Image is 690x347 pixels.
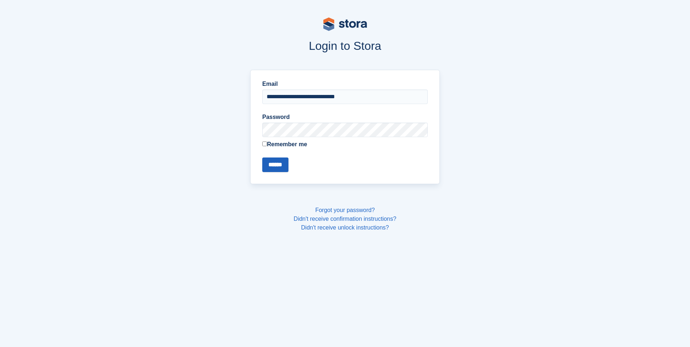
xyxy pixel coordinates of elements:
a: Didn't receive confirmation instructions? [294,216,396,222]
a: Didn't receive unlock instructions? [301,224,389,231]
label: Password [262,113,428,121]
a: Forgot your password? [315,207,375,213]
label: Email [262,80,428,88]
label: Remember me [262,140,428,149]
img: stora-logo-53a41332b3708ae10de48c4981b4e9114cc0af31d8433b30ea865607fb682f29.svg [323,17,367,31]
h1: Login to Stora [112,39,579,52]
input: Remember me [262,141,267,146]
